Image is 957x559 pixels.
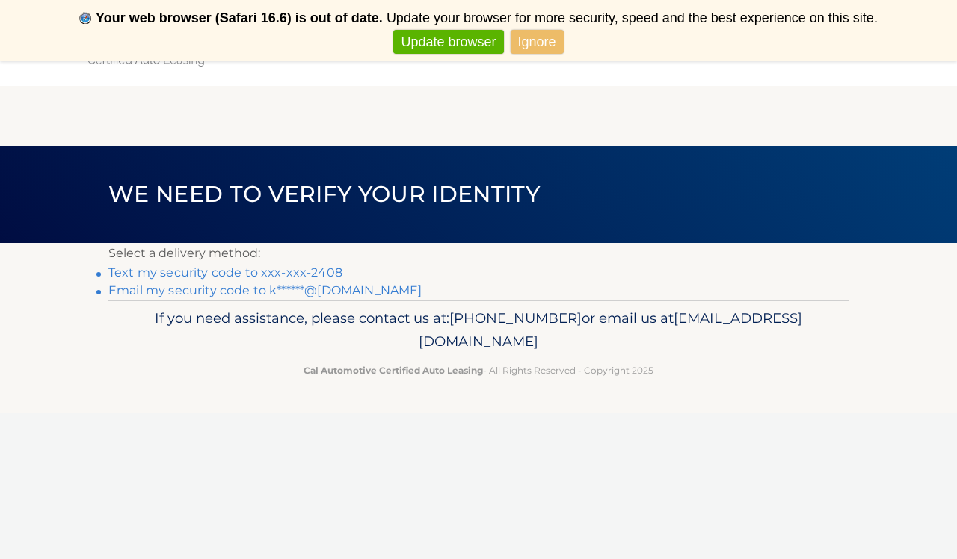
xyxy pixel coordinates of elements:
p: If you need assistance, please contact us at: or email us at [118,306,839,354]
strong: Cal Automotive Certified Auto Leasing [304,365,483,376]
a: Update browser [393,30,503,55]
span: Update your browser for more security, speed and the best experience on this site. [387,10,878,25]
a: Email my security code to k******@[DOMAIN_NAME] [108,283,422,297]
b: Your web browser (Safari 16.6) is out of date. [96,10,383,25]
span: We need to verify your identity [108,180,540,208]
a: Ignore [511,30,564,55]
p: Select a delivery method: [108,243,849,264]
p: - All Rights Reserved - Copyright 2025 [118,362,839,378]
span: [PHONE_NUMBER] [449,309,582,327]
a: Text my security code to xxx-xxx-2408 [108,265,342,279]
